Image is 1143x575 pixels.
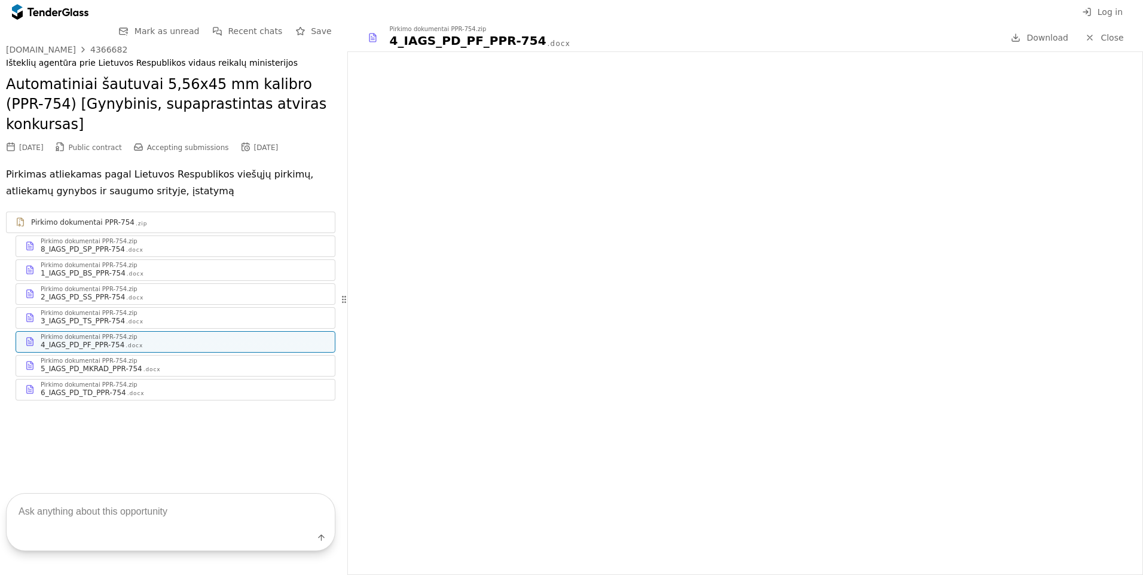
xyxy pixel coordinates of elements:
[16,307,335,329] a: Pirkimo dokumentai PPR-754.zip3_IAGS_PD_TS_PPR-754.docx
[41,316,125,326] div: 3_IAGS_PD_TS_PPR-754
[41,364,142,374] div: 5_IAGS_PD_MKRAD_PPR-754
[1098,7,1123,17] span: Log in
[126,318,143,326] div: .docx
[143,366,161,374] div: .docx
[16,259,335,281] a: Pirkimo dokumentai PPR-754.zip1_IAGS_PD_BS_PPR-754.docx
[311,26,331,36] span: Save
[136,220,147,228] div: .zip
[209,24,286,39] button: Recent chats
[41,334,137,340] div: Pirkimo dokumentai PPR-754.zip
[135,26,200,36] span: Mark as unread
[1101,33,1123,42] span: Close
[126,246,143,254] div: .docx
[41,268,126,278] div: 1_IAGS_PD_BS_PPR-754
[41,358,137,364] div: Pirkimo dokumentai PPR-754.zip
[16,379,335,400] a: Pirkimo dokumentai PPR-754.zip6_IAGS_PD_TD_PPR-754.docx
[16,283,335,305] a: Pirkimo dokumentai PPR-754.zip2_IAGS_PD_SS_PPR-754.docx
[90,45,127,54] div: 4366682
[6,212,335,233] a: Pirkimo dokumentai PPR-754.zip
[1007,30,1072,45] a: Download
[16,355,335,377] a: Pirkimo dokumentai PPR-754.zip5_IAGS_PD_MKRAD_PPR-754.docx
[6,75,335,135] h2: Automatiniai šautuvai 5,56x45 mm kalibro (PPR-754) [Gynybinis, supaprastintas atviras konkursas]
[228,26,282,36] span: Recent chats
[254,143,279,152] div: [DATE]
[19,143,44,152] div: [DATE]
[6,45,127,54] a: [DOMAIN_NAME]4366682
[41,262,137,268] div: Pirkimo dokumentai PPR-754.zip
[16,235,335,257] a: Pirkimo dokumentai PPR-754.zip8_IAGS_PD_SP_PPR-754.docx
[6,166,335,200] p: Pirkimas atliekamas pagal Lietuvos Respublikos viešųjų pirkimų, atliekamų gynybos ir saugumo srit...
[41,340,124,350] div: 4_IAGS_PD_PF_PPR-754
[41,244,125,254] div: 8_IAGS_PD_SP_PPR-754
[292,24,335,39] button: Save
[126,342,143,350] div: .docx
[16,331,335,353] a: Pirkimo dokumentai PPR-754.zip4_IAGS_PD_PF_PPR-754.docx
[6,58,335,68] div: Išteklių agentūra prie Lietuvos Respublikos vidaus reikalų ministerijos
[1026,33,1068,42] span: Download
[69,143,122,152] span: Public contract
[390,32,546,49] div: 4_IAGS_PD_PF_PPR-754
[41,382,137,388] div: Pirkimo dokumentai PPR-754.zip
[31,218,135,227] div: Pirkimo dokumentai PPR-754
[41,238,137,244] div: Pirkimo dokumentai PPR-754.zip
[41,286,137,292] div: Pirkimo dokumentai PPR-754.zip
[41,310,137,316] div: Pirkimo dokumentai PPR-754.zip
[390,26,487,32] div: Pirkimo dokumentai PPR-754.zip
[41,388,126,397] div: 6_IAGS_PD_TD_PPR-754
[1078,30,1131,45] a: Close
[41,292,125,302] div: 2_IAGS_PD_SS_PPR-754
[126,294,143,302] div: .docx
[6,45,76,54] div: [DOMAIN_NAME]
[127,270,144,278] div: .docx
[147,143,229,152] span: Accepting submissions
[115,24,203,39] button: Mark as unread
[548,39,570,49] div: .docx
[127,390,145,397] div: .docx
[1078,5,1126,20] button: Log in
